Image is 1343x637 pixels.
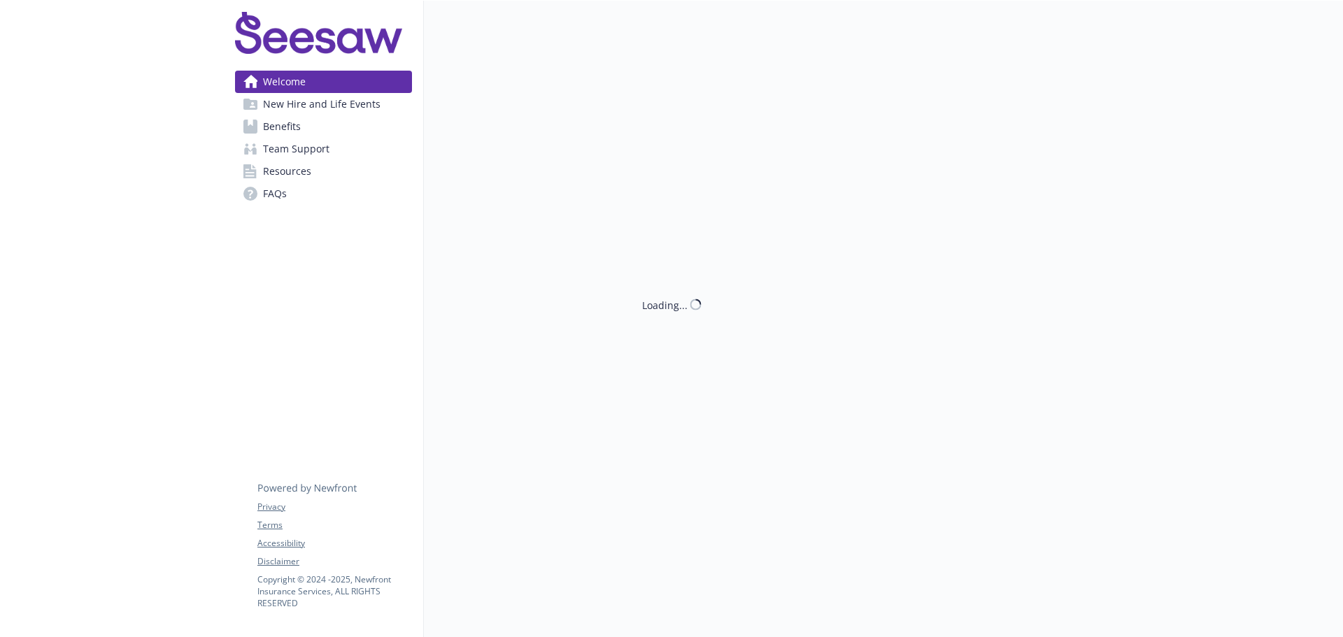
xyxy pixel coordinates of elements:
a: Privacy [257,501,411,513]
a: FAQs [235,182,412,205]
span: Team Support [263,138,329,160]
a: Accessibility [257,537,411,550]
a: Benefits [235,115,412,138]
span: FAQs [263,182,287,205]
a: New Hire and Life Events [235,93,412,115]
p: Copyright © 2024 - 2025 , Newfront Insurance Services, ALL RIGHTS RESERVED [257,573,411,609]
a: Resources [235,160,412,182]
span: Benefits [263,115,301,138]
div: Loading... [642,297,688,312]
a: Team Support [235,138,412,160]
span: Resources [263,160,311,182]
span: New Hire and Life Events [263,93,381,115]
a: Terms [257,519,411,531]
a: Welcome [235,71,412,93]
a: Disclaimer [257,555,411,568]
span: Welcome [263,71,306,93]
